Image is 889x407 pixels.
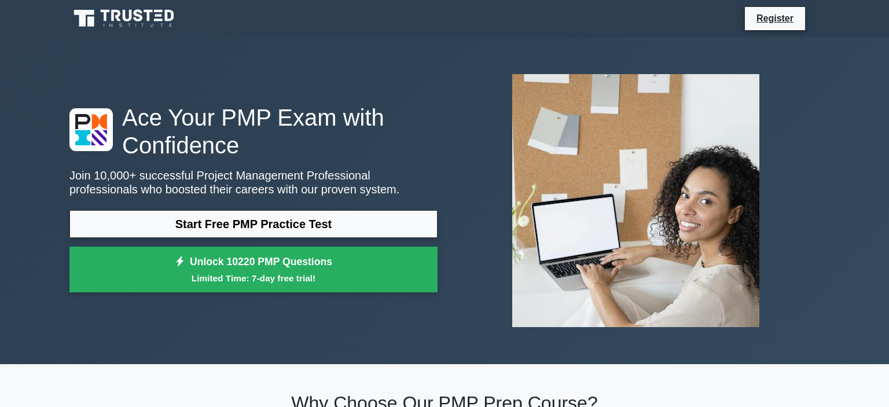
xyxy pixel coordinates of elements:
a: Start Free PMP Practice Test [69,210,438,238]
a: Register [750,11,800,25]
a: Unlock 10220 PMP QuestionsLimited Time: 7-day free trial! [69,247,438,293]
h1: Ace Your PMP Exam with Confidence [69,104,438,159]
p: Join 10,000+ successful Project Management Professional professionals who boosted their careers w... [69,168,438,196]
small: Limited Time: 7-day free trial! [84,272,423,285]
